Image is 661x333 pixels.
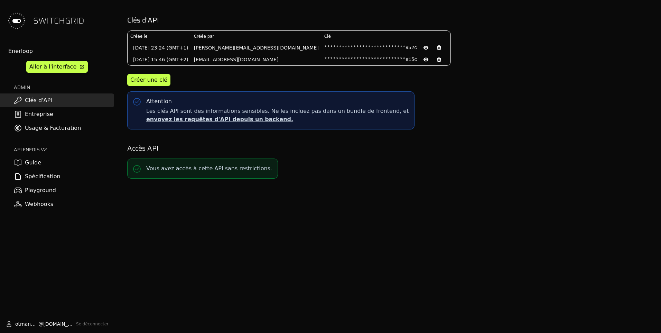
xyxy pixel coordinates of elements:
h2: Clés d'API [127,15,651,25]
div: Créer une clé [130,76,167,84]
div: Enerloop [8,47,114,55]
button: Se déconnecter [76,321,109,327]
h2: Accès API [127,143,651,153]
th: Clé [322,31,450,42]
td: [DATE] 15:46 (GMT+2) [128,54,191,65]
h2: API ENEDIS v2 [14,146,114,153]
th: Créée par [191,31,322,42]
td: [PERSON_NAME][EMAIL_ADDRESS][DOMAIN_NAME] [191,42,322,54]
h2: ADMIN [14,84,114,91]
p: envoyez les requêtes d'API depuis un backend. [146,115,409,124]
div: Aller à l'interface [29,63,76,71]
button: Créer une clé [127,74,170,86]
span: SWITCHGRID [33,15,84,26]
td: [DATE] 23:24 (GMT+1) [128,42,191,54]
div: Attention [146,97,172,106]
th: Créée le [128,31,191,42]
span: [DOMAIN_NAME] [43,321,73,327]
span: otmane.sajid [15,321,38,327]
p: Vous avez accès à cette API sans restrictions. [146,164,272,173]
span: Les clés API sont des informations sensibles. Ne les incluez pas dans un bundle de frontend, et [146,107,409,124]
img: Switchgrid Logo [6,10,28,32]
td: [EMAIL_ADDRESS][DOMAIN_NAME] [191,54,322,65]
a: Aller à l'interface [26,61,88,73]
span: @ [38,321,43,327]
